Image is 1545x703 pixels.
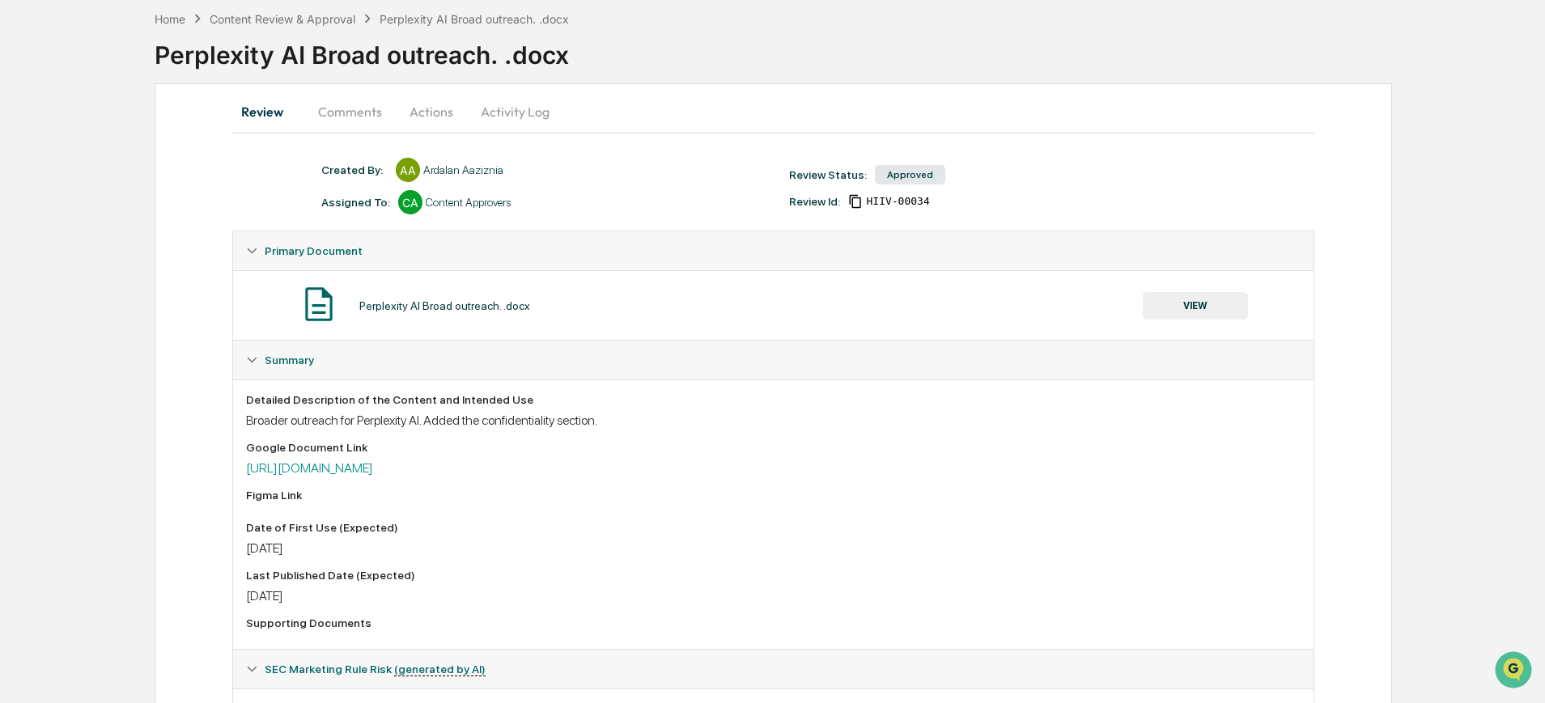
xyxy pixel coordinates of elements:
img: 1746055101610-c473b297-6a78-478c-a979-82029cc54cd1 [16,124,45,153]
img: Document Icon [299,284,339,324]
span: Attestations [134,204,201,220]
div: CA [398,190,422,214]
div: Supporting Documents [246,616,1300,629]
div: Primary Document [233,270,1313,340]
div: Google Document Link [246,441,1300,454]
div: Ardalan Aaziznia [423,163,503,176]
u: (generated by AI) [394,663,486,676]
div: Content Review & Approval [210,12,355,26]
div: 🔎 [16,236,29,249]
div: 🖐️ [16,205,29,218]
a: 🗄️Attestations [111,197,207,227]
div: Detailed Description of the Content and Intended Use [246,393,1300,406]
button: Actions [395,92,468,131]
span: Pylon [161,274,196,286]
div: Date of First Use (Expected) [246,521,1300,534]
div: Perplexity AI Broad outreach. .docx [155,28,1545,70]
span: Primary Document [265,244,363,257]
div: [DATE] [246,540,1300,556]
span: Data Lookup [32,235,102,251]
div: Review Status: [789,168,867,181]
div: We're available if you need us! [55,140,205,153]
div: AA [396,158,420,182]
button: Start new chat [275,129,295,148]
button: Activity Log [468,92,562,131]
div: Content Approvers [426,196,511,209]
div: 🗄️ [117,205,130,218]
div: [DATE] [246,588,1300,603]
div: secondary tabs example [232,92,1314,131]
span: Preclearance [32,204,104,220]
div: Approved [875,165,945,184]
a: 🔎Data Lookup [10,228,108,257]
div: Review Id: [789,195,840,208]
div: Start new chat [55,124,265,140]
div: Summary [233,379,1313,649]
a: [URL][DOMAIN_NAME] [246,460,373,476]
div: Primary Document [233,231,1313,270]
button: Comments [305,92,395,131]
p: How can we help? [16,34,295,60]
div: Broader outreach for Perplexity AI. Added the confidentiality section. [246,413,1300,428]
iframe: Open customer support [1493,650,1537,693]
button: VIEW [1143,292,1248,320]
span: Summary [265,354,314,366]
div: Last Published Date (Expected) [246,569,1300,582]
div: Created By: ‎ ‎ [321,163,388,176]
div: Assigned To: [321,196,390,209]
div: Perplexity AI Broad outreach. .docx [380,12,569,26]
div: SEC Marketing Rule Risk (generated by AI) [233,650,1313,688]
a: 🖐️Preclearance [10,197,111,227]
div: Figma Link [246,489,1300,502]
span: SEC Marketing Rule Risk [265,663,486,675]
a: Powered byPylon [114,273,196,286]
div: Summary [233,341,1313,379]
div: Home [155,12,185,26]
div: Perplexity AI Broad outreach. .docx [359,299,530,312]
span: 268bbc39-4b3c-4524-856c-29671d6f2d01 [866,195,929,208]
button: Review [232,92,305,131]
